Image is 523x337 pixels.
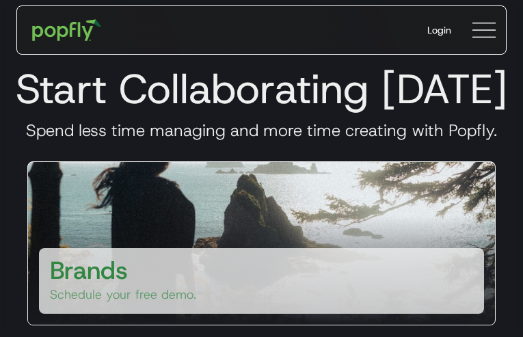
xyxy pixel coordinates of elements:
h3: Spend less time managing and more time creating with Popfly. [11,120,512,141]
a: home [23,10,111,51]
h1: Start Collaborating [DATE] [11,64,512,113]
div: Login [427,23,451,37]
a: Login [416,12,462,48]
h3: Brands [50,254,128,286]
p: Schedule your free demo. [50,286,196,303]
